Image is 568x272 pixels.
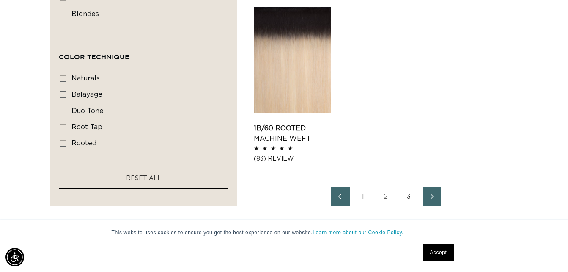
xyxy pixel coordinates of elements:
span: rooted [71,140,96,147]
a: Accept [423,244,454,261]
a: 1B/60 Rooted Machine Weft [254,123,331,144]
summary: Color Technique (0 selected) [59,38,228,69]
span: root tap [71,124,102,130]
a: RESET ALL [126,173,161,184]
nav: Pagination [254,187,518,206]
p: This website uses cookies to ensure you get the best experience on our website. [112,229,457,236]
a: Page 2 [377,187,395,206]
a: Page 1 [354,187,373,206]
span: naturals [71,75,100,82]
a: Learn more about our Cookie Policy. [313,230,403,236]
span: Color Technique [59,53,129,61]
span: blondes [71,11,99,18]
div: Accessibility Menu [5,248,24,266]
a: Next page [423,187,441,206]
iframe: Chat Widget [526,231,568,272]
span: duo tone [71,108,104,114]
a: Previous page [331,187,350,206]
span: RESET ALL [126,175,161,181]
a: Page 3 [400,187,418,206]
span: balayage [71,91,102,98]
